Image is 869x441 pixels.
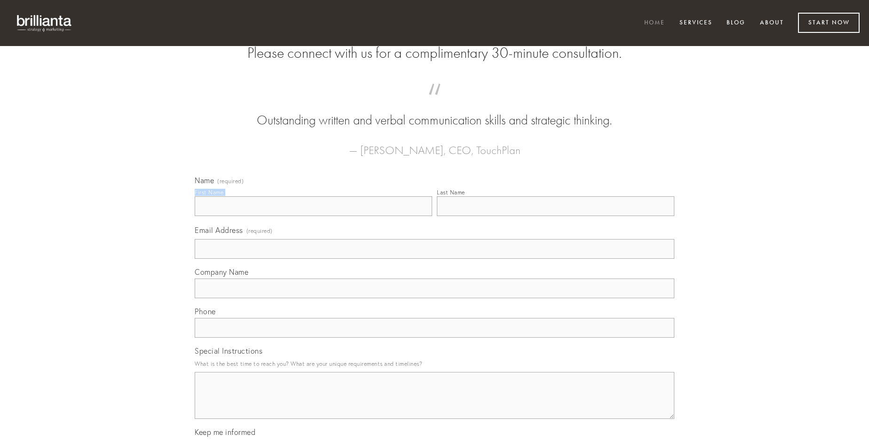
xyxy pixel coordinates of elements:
[195,357,674,370] p: What is the best time to reach you? What are your unique requirements and timelines?
[754,15,790,31] a: About
[217,178,244,184] span: (required)
[720,15,751,31] a: Blog
[195,44,674,62] h2: Please connect with us for a complimentary 30-minute consultation.
[210,93,659,130] blockquote: Outstanding written and verbal communication skills and strategic thinking.
[673,15,719,31] a: Services
[798,13,860,33] a: Start Now
[210,130,659,160] figcaption: — [PERSON_NAME], CEO, TouchPlan
[246,224,273,237] span: (required)
[195,189,223,196] div: First Name
[9,9,80,37] img: brillianta - research, strategy, marketing
[195,225,243,235] span: Email Address
[195,427,255,437] span: Keep me informed
[210,93,659,111] span: “
[195,346,262,356] span: Special Instructions
[195,267,248,277] span: Company Name
[638,15,671,31] a: Home
[437,189,465,196] div: Last Name
[195,176,214,185] span: Name
[195,307,216,316] span: Phone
